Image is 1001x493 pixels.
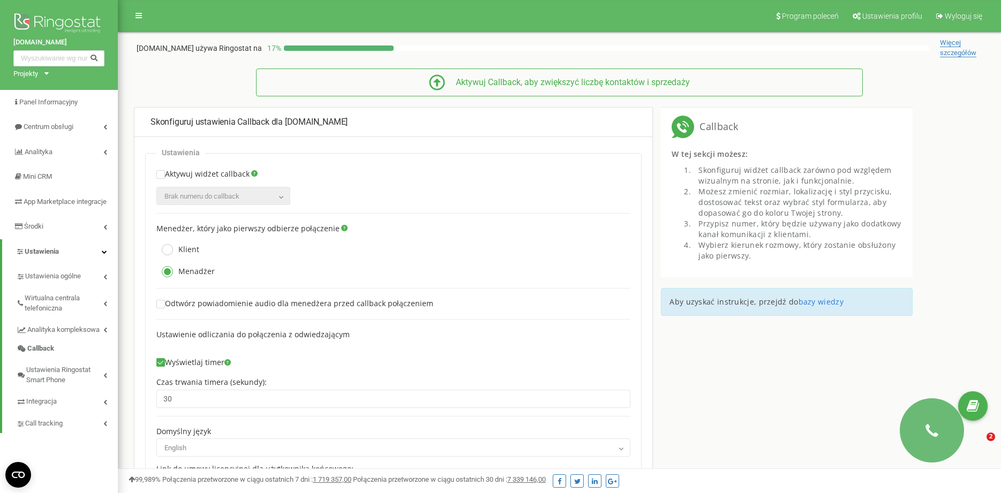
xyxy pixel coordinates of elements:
[156,330,350,339] label: Ustawienie odliczania do połączenia z odwiedzającym
[156,358,231,367] label: Wyświetlaj timer
[137,43,262,54] p: [DOMAIN_NAME]
[25,247,59,255] span: Ustawienia
[25,419,63,429] span: Call tracking
[940,39,976,57] span: Więcej szczegółów
[160,441,627,456] span: English
[672,149,902,165] div: W tej sekcji możesz:
[25,271,81,282] span: Ustawienia ogólne
[19,98,78,106] span: Panel Informacyjny
[2,239,118,264] a: Ustawienia
[782,12,839,20] span: Program poleceń
[353,475,546,483] span: Połączenia przetworzone w ciągu ostatnich 30 dni :
[162,148,200,157] p: Ustawienia
[164,192,239,200] span: Brak numeru do callback
[129,475,161,483] span: 99,989%
[693,186,902,218] li: Możesz zmienić rozmiar, lokalizację i styl przycisku, dostosować tekst oraz wybrać styl formularz...
[445,77,690,89] div: Aktywuj Callback, aby zwiększyć liczbę kontaktów i sprzedaży
[669,297,904,307] p: Aby uzyskać instrukcje, przejdź do
[24,123,73,131] span: Centrum obsługi
[13,50,104,66] input: Wyszukiwanie wg numeru
[16,264,118,286] a: Ustawienia ogólne
[156,427,211,436] label: Domyślny język
[965,433,990,458] iframe: Intercom live chat
[156,390,630,408] input: Czas trwania timera (sekundy)
[16,339,118,358] a: Callback
[156,378,267,387] label: Czas trwania timera (sekundy):
[156,266,215,277] label: Menadżer
[13,37,104,48] a: [DOMAIN_NAME]
[13,11,104,37] img: Ringostat logo
[693,240,902,261] li: Wybierz kierunek rozmowy, który zostanie obsłużony jako pierwszy.
[987,433,995,441] span: 2
[156,465,353,474] label: Link do umowy licencyjnej dla użytkownika końcowego:
[25,148,52,156] span: Analityka
[16,286,118,317] a: Wirtualna centrala telefoniczna
[150,116,636,128] div: Skonfiguruj ustawienia Callback dla [DOMAIN_NAME]
[26,397,57,407] span: Integracja
[156,170,250,184] label: Aktywuj widżet сallback
[694,120,738,134] span: Callback
[156,224,340,233] label: Menedżer, który jako pierwszy odbierze połączenie
[5,462,31,488] button: Open CMP widget
[693,165,902,186] li: Skonfiguruj widżet callback zarówno pod względem wizualnym na stronie, jak i funkcjonalnie.
[693,218,902,240] li: Przypisz numer, który będzie używany jako dodatkowy kanał komunikacji z klientami.
[945,12,982,20] span: Wyloguj się
[16,389,118,411] a: Integracja
[16,358,118,389] a: Ustawienia Ringostat Smart Phone
[262,43,284,54] p: 17 %
[162,475,351,483] span: Połączenia przetworzone w ciągu ostatnich 7 dni :
[25,293,103,313] span: Wirtualna centrala telefoniczna
[26,365,103,385] span: Ustawienia Ringostat Smart Phone
[24,222,43,230] span: Środki
[13,69,38,79] div: Projekty
[27,344,54,354] span: Callback
[313,475,351,483] u: 1 719 357,00
[27,325,100,335] span: Analityka kompleksowa
[16,317,118,339] a: Analityka kompleksowa
[862,12,922,20] span: Ustawienia profilu
[156,244,199,255] label: Klient
[16,411,118,433] a: Call tracking
[799,297,844,307] a: bazy wiedzy
[24,198,107,206] span: App Marketplace integracje
[507,475,546,483] u: 7 339 146,00
[156,299,433,308] label: Odtwórz powiadomienie audio dla menedżera przed callback połączeniem
[156,438,630,457] span: English
[195,44,262,52] span: używa Ringostat na
[23,172,52,180] span: Mini CRM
